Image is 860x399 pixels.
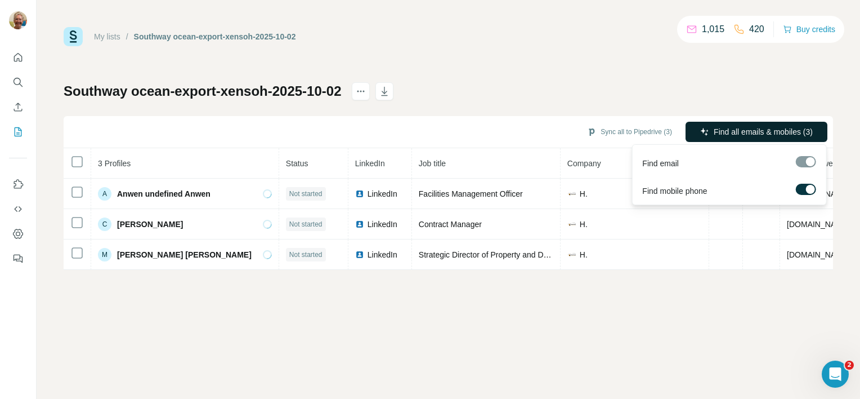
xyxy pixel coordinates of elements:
button: My lists [9,122,27,142]
li: / [126,31,128,42]
img: LinkedIn logo [355,250,364,259]
span: Not started [289,189,322,199]
span: Not started [289,219,322,229]
span: LinkedIn [368,219,397,230]
button: Dashboard [9,224,27,244]
button: Use Surfe on LinkedIn [9,174,27,194]
img: Avatar [9,11,27,29]
span: Find email [642,158,679,169]
h1: Southway ocean-export-xensoh-2025-10-02 [64,82,342,100]
span: H. [580,188,588,200]
img: LinkedIn logo [355,189,364,198]
span: Company [567,159,601,168]
img: Surfe Logo [64,27,83,46]
button: Find all emails & mobiles (3) [686,122,827,142]
span: [DOMAIN_NAME] [787,220,850,229]
button: actions [352,82,370,100]
img: company-logo [567,250,576,259]
span: H. [580,219,588,230]
button: Search [9,72,27,92]
span: 3 Profiles [98,159,131,168]
span: Find mobile phone [642,185,707,197]
img: company-logo [567,220,576,229]
span: [DOMAIN_NAME] [787,250,850,259]
div: C [98,218,111,231]
span: Find all emails & mobiles (3) [714,126,813,138]
span: H. [580,249,588,260]
button: Use Surfe API [9,199,27,219]
button: Quick start [9,47,27,68]
span: LinkedIn [368,249,397,260]
span: Facilities Management Officer [419,189,523,198]
p: 1,015 [702,23,724,36]
div: M [98,248,111,261]
p: 420 [749,23,764,36]
button: Sync all to Pipedrive (3) [579,123,680,140]
div: Southway ocean-export-xensoh-2025-10-02 [134,31,296,42]
img: company-logo [567,189,576,198]
button: Buy credits [783,21,835,37]
span: Status [286,159,308,168]
iframe: Intercom live chat [822,361,849,388]
span: LinkedIn [355,159,385,168]
a: My lists [94,32,120,41]
span: [PERSON_NAME] [PERSON_NAME] [117,249,252,260]
span: Job title [419,159,446,168]
span: [PERSON_NAME] [117,219,183,230]
span: LinkedIn [368,188,397,200]
span: Anwen undefined Anwen [117,188,210,200]
span: Not started [289,250,322,260]
span: 2 [845,361,854,370]
button: Enrich CSV [9,97,27,117]
div: A [98,187,111,201]
img: LinkedIn logo [355,220,364,229]
button: Feedback [9,249,27,269]
span: Strategic Director of Property and Development [419,250,584,259]
span: Contract Manager [419,220,482,229]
